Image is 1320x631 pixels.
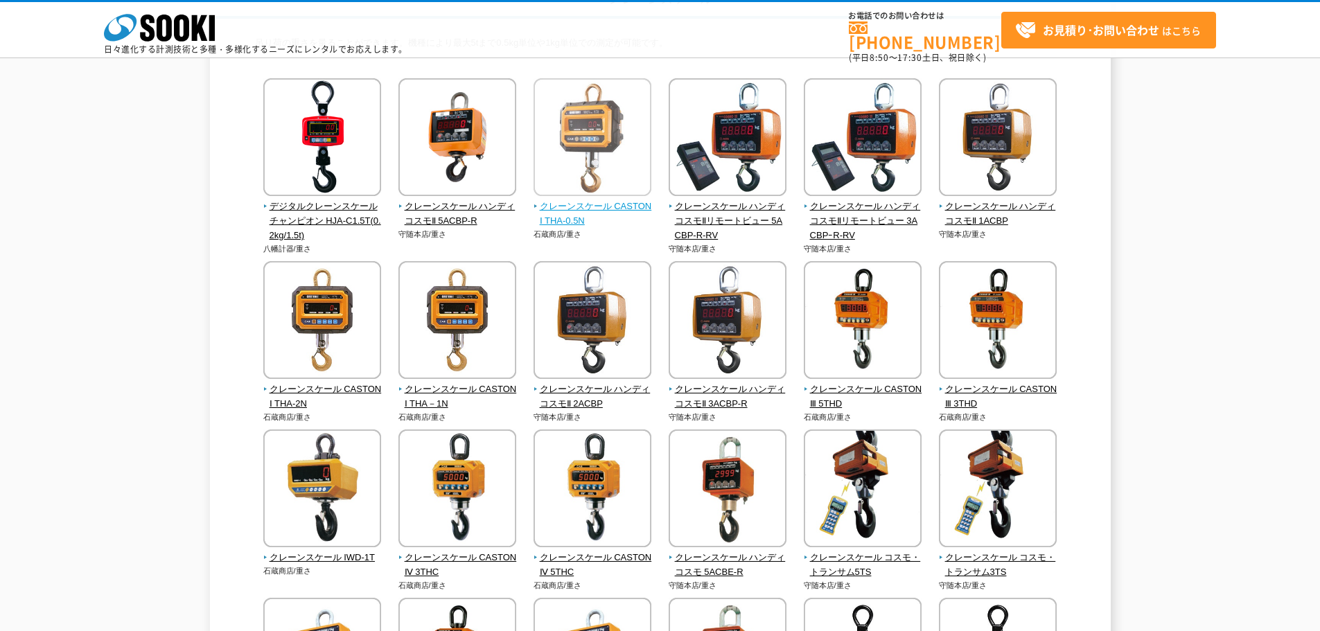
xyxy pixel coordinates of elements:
[804,382,922,411] span: クレーンスケール CASTON Ⅲ 5THD
[534,186,652,228] a: クレーンスケール CASTONⅠ THA-0.5N
[939,261,1057,382] img: クレーンスケール CASTON Ⅲ 3THD
[669,551,787,580] span: クレーンスケール ハンディコスモ 5ACBE-R
[939,199,1057,229] span: クレーンスケール ハンディコスモⅡ 1ACBP
[263,537,382,565] a: クレーンスケール IWD-1T
[1043,21,1159,38] strong: お見積り･お問い合わせ
[104,45,407,53] p: 日々進化する計測技術と多種・多様化するニーズにレンタルでお応えします。
[939,186,1057,228] a: クレーンスケール ハンディコスモⅡ 1ACBP
[939,411,1057,423] p: 石蔵商店/重さ
[534,429,651,551] img: クレーンスケール CASTON Ⅳ 5THC
[263,369,382,411] a: クレーンスケール CASTONⅠ THA-2N
[804,411,922,423] p: 石蔵商店/重さ
[669,199,787,242] span: クレーンスケール ハンディコスモⅡリモートビュー 5ACBP-R-RV
[669,243,787,255] p: 守随本店/重さ
[804,261,922,382] img: クレーンスケール CASTON Ⅲ 5THD
[534,382,652,411] span: クレーンスケール ハンディコスモⅡ 2ACBP
[939,551,1057,580] span: クレーンスケール コスモ・トランサム3TS
[804,429,922,551] img: クレーンスケール コスモ・トランサム5TS
[263,199,382,242] span: デジタルクレーンスケール チャンピオン HJA-C1.5T(0.2kg/1.5t)
[939,78,1057,199] img: クレーンスケール ハンディコスモⅡ 1ACBP
[939,382,1057,411] span: クレーンスケール CASTON Ⅲ 3THD
[939,369,1057,411] a: クレーンスケール CASTON Ⅲ 3THD
[669,580,787,592] p: 守随本店/重さ
[669,186,787,242] a: クレーンスケール ハンディコスモⅡリモートビュー 5ACBP-R-RV
[804,243,922,255] p: 守随本店/重さ
[804,369,922,411] a: クレーンスケール CASTON Ⅲ 5THD
[263,565,382,577] p: 石蔵商店/重さ
[398,580,517,592] p: 石蔵商店/重さ
[939,580,1057,592] p: 守随本店/重さ
[804,186,922,242] a: クレーンスケール ハンディコスモⅡリモートビュー 3ACBPｰR-RV
[1015,20,1201,41] span: はこちら
[263,382,382,411] span: クレーンスケール CASTONⅠ THA-2N
[534,580,652,592] p: 石蔵商店/重さ
[804,580,922,592] p: 守随本店/重さ
[534,261,651,382] img: クレーンスケール ハンディコスモⅡ 2ACBP
[534,229,652,240] p: 石蔵商店/重さ
[669,537,787,579] a: クレーンスケール ハンディコスモ 5ACBE-R
[534,537,652,579] a: クレーンスケール CASTON Ⅳ 5THC
[263,243,382,255] p: 八幡計器/重さ
[534,199,652,229] span: クレーンスケール CASTONⅠ THA-0.5N
[398,369,517,411] a: クレーンスケール CASTONⅠ THA－1N
[263,429,381,551] img: クレーンスケール IWD-1T
[534,551,652,580] span: クレーンスケール CASTON Ⅳ 5THC
[669,411,787,423] p: 守随本店/重さ
[398,382,517,411] span: クレーンスケール CASTONⅠ THA－1N
[398,199,517,229] span: クレーンスケール ハンディコスモⅡ 5ACBP-R
[263,411,382,423] p: 石蔵商店/重さ
[939,537,1057,579] a: クレーンスケール コスモ・トランサム3TS
[804,537,922,579] a: クレーンスケール コスモ・トランサム5TS
[398,411,517,423] p: 石蔵商店/重さ
[669,78,786,199] img: クレーンスケール ハンディコスモⅡリモートビュー 5ACBP-R-RV
[398,551,517,580] span: クレーンスケール CASTON Ⅳ 3THC
[804,551,922,580] span: クレーンスケール コスモ・トランサム5TS
[669,261,786,382] img: クレーンスケール ハンディコスモⅡ 3ACBP-R
[534,411,652,423] p: 守随本店/重さ
[669,382,787,411] span: クレーンスケール ハンディコスモⅡ 3ACBP-R
[263,261,381,382] img: クレーンスケール CASTONⅠ THA-2N
[263,186,382,242] a: デジタルクレーンスケール チャンピオン HJA-C1.5T(0.2kg/1.5t)
[398,261,516,382] img: クレーンスケール CASTONⅠ THA－1N
[897,51,922,64] span: 17:30
[534,369,652,411] a: クレーンスケール ハンディコスモⅡ 2ACBP
[669,429,786,551] img: クレーンスケール ハンディコスモ 5ACBE-R
[398,429,516,551] img: クレーンスケール CASTON Ⅳ 3THC
[939,229,1057,240] p: 守随本店/重さ
[849,12,1001,20] span: お電話でのお問い合わせは
[939,429,1057,551] img: クレーンスケール コスモ・トランサム3TS
[669,369,787,411] a: クレーンスケール ハンディコスモⅡ 3ACBP-R
[534,78,651,199] img: クレーンスケール CASTONⅠ THA-0.5N
[870,51,889,64] span: 8:50
[849,21,1001,50] a: [PHONE_NUMBER]
[263,551,382,565] span: クレーンスケール IWD-1T
[1001,12,1216,48] a: お見積り･お問い合わせはこちら
[804,78,922,199] img: クレーンスケール ハンディコスモⅡリモートビュー 3ACBPｰR-RV
[398,229,517,240] p: 守随本店/重さ
[398,537,517,579] a: クレーンスケール CASTON Ⅳ 3THC
[804,199,922,242] span: クレーンスケール ハンディコスモⅡリモートビュー 3ACBPｰR-RV
[398,186,517,228] a: クレーンスケール ハンディコスモⅡ 5ACBP-R
[398,78,516,199] img: クレーンスケール ハンディコスモⅡ 5ACBP-R
[263,78,381,199] img: デジタルクレーンスケール チャンピオン HJA-C1.5T(0.2kg/1.5t)
[849,51,986,64] span: (平日 ～ 土日、祝日除く)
